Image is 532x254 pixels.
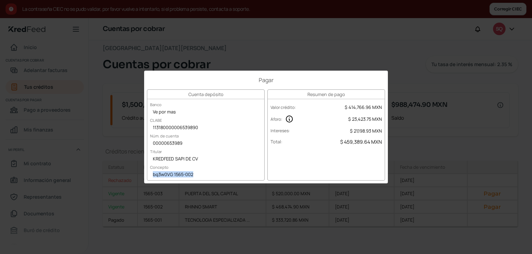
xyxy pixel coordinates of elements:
[147,130,181,141] label: Núm. de cuenta
[147,138,264,149] div: 00000653989
[268,90,385,99] h3: Resumen de pago
[271,128,290,134] label: Intereses :
[147,146,165,157] label: Titular
[348,116,382,122] span: $ 23,423.75 MXN
[340,138,382,145] span: $ 459,389.64 MXN
[147,107,264,118] div: Ve por mas
[345,104,382,110] span: $ 414,766.96 MXN
[147,162,171,173] label: Concepto
[147,154,264,165] div: KREDFEED SAPI DE CV
[147,76,385,84] h1: Pagar
[350,128,382,134] span: $ 21,198.93 MXN
[271,116,282,122] label: Aforo :
[271,104,296,110] label: Valor crédito :
[147,99,164,110] label: Banco
[147,170,264,180] div: bq3w0VG 1565-002
[147,90,264,99] h3: Cuenta depósito
[147,123,264,133] div: 113180000006539890
[271,138,282,145] label: Total :
[147,115,165,126] label: CLABE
